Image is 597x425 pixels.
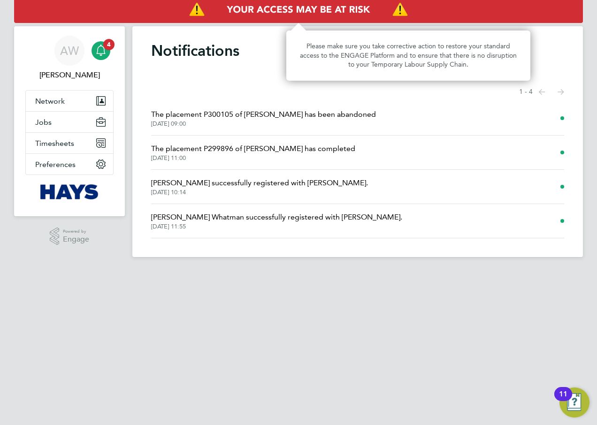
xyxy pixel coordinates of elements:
a: Go to home page [25,184,114,199]
h1: Notifications [151,41,564,60]
span: Preferences [35,160,76,169]
button: Open Resource Center, 11 new notifications [559,387,589,417]
p: Please make sure you take corrective action to restore your standard access to the ENGAGE Platfor... [298,42,519,69]
div: 11 [559,394,567,406]
span: The placement P299896 of [PERSON_NAME] has completed [151,143,355,154]
span: [DATE] 09:00 [151,120,376,128]
span: Timesheets [35,139,74,148]
span: Alan Watts [25,69,114,81]
span: The placement P300105 of [PERSON_NAME] has been abandoned [151,109,376,120]
span: [PERSON_NAME] Whatman successfully registered with [PERSON_NAME]. [151,212,402,223]
span: 1 - 4 [519,87,533,97]
img: hays-logo-retina.png [40,184,99,199]
span: [PERSON_NAME] successfully registered with [PERSON_NAME]. [151,177,368,189]
span: Powered by [63,228,89,235]
span: [DATE] 11:55 [151,223,402,230]
div: Access At Risk [286,30,530,81]
span: 4 [103,39,115,50]
span: Network [35,97,65,106]
span: [DATE] 10:14 [151,189,368,196]
a: Go to account details [25,36,114,81]
span: [DATE] 11:00 [151,154,355,162]
nav: Main navigation [14,26,125,216]
span: Engage [63,235,89,243]
span: AW [60,45,79,57]
nav: Select page of notifications list [519,83,564,101]
span: Jobs [35,118,52,127]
